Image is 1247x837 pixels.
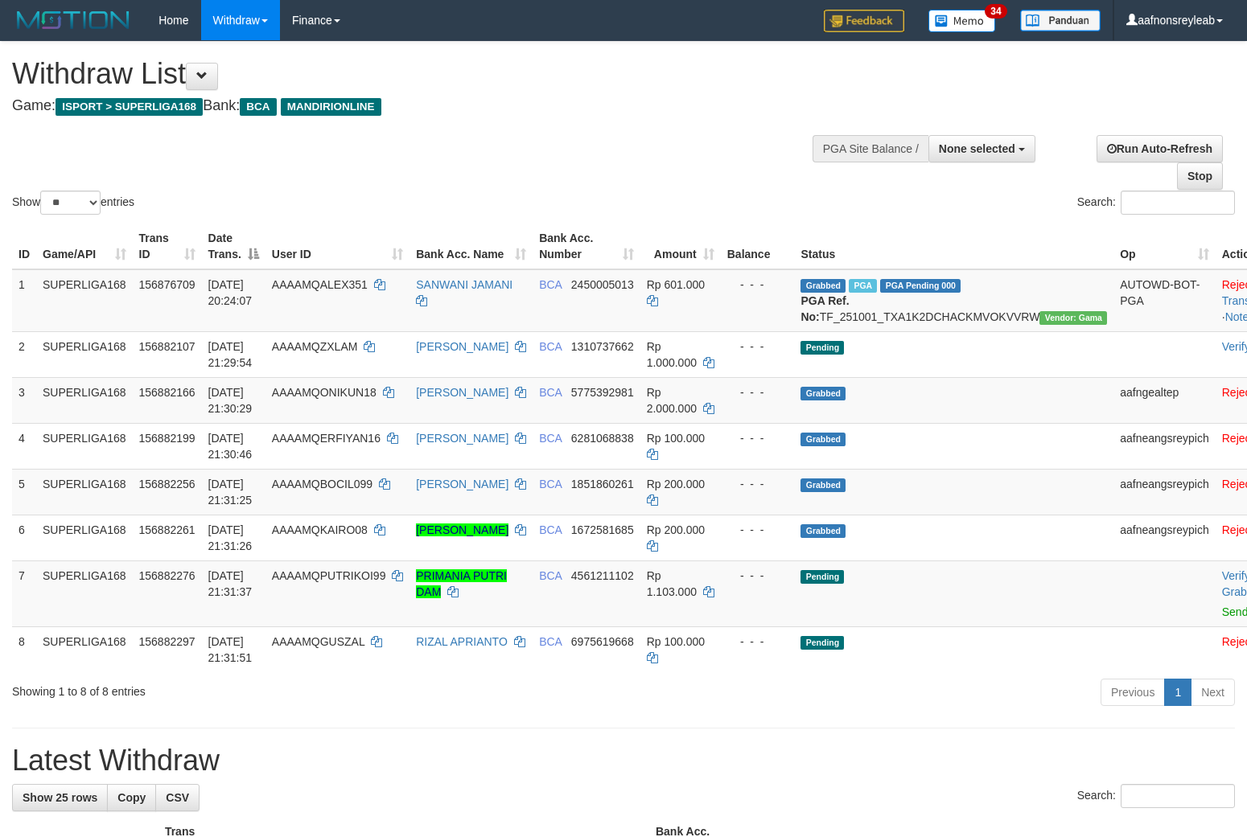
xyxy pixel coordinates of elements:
[416,523,508,536] a: [PERSON_NAME]
[1097,135,1223,162] a: Run Auto-Refresh
[272,340,358,353] span: AAAAMQZXLAM
[727,568,788,584] div: - - -
[107,784,156,811] a: Copy
[1039,311,1107,325] span: Vendor URL: https://trx31.1velocity.biz
[409,224,533,269] th: Bank Acc. Name: activate to sort column ascending
[1077,191,1235,215] label: Search:
[533,224,640,269] th: Bank Acc. Number: activate to sort column ascending
[36,423,133,469] td: SUPERLIGA168
[1113,515,1216,560] td: aafneangsreypich
[272,386,377,399] span: AAAAMQONIKUN18
[36,469,133,515] td: SUPERLIGA168
[12,677,508,700] div: Showing 1 to 8 of 8 entries
[139,386,195,399] span: 156882166
[240,98,276,116] span: BCA
[824,10,904,32] img: Feedback.jpg
[12,191,134,215] label: Show entries
[416,386,508,399] a: [PERSON_NAME]
[647,478,705,490] span: Rp 200.000
[36,560,133,626] td: SUPERLIGA168
[272,432,381,445] span: AAAAMQERFIYAN16
[12,745,1235,777] h1: Latest Withdraw
[416,478,508,490] a: [PERSON_NAME]
[800,433,846,446] span: Grabbed
[571,478,634,490] span: Copy 1851860261 to clipboard
[800,478,846,492] span: Grabbed
[647,635,705,648] span: Rp 100.000
[539,478,562,490] span: BCA
[155,784,200,811] a: CSV
[208,478,253,507] span: [DATE] 21:31:25
[139,635,195,648] span: 156882297
[1101,679,1165,706] a: Previous
[139,478,195,490] span: 156882256
[727,476,788,492] div: - - -
[139,340,195,353] span: 156882107
[571,278,634,291] span: Copy 2450005013 to clipboard
[539,569,562,582] span: BCA
[539,278,562,291] span: BCA
[416,278,512,291] a: SANWANI JAMANI
[12,269,36,332] td: 1
[539,340,562,353] span: BCA
[12,784,108,811] a: Show 25 rows
[571,340,634,353] span: Copy 1310737662 to clipboard
[539,523,562,536] span: BCA
[1020,10,1101,31] img: panduan.png
[281,98,381,116] span: MANDIRIONLINE
[880,279,961,293] span: PGA Pending
[727,277,788,293] div: - - -
[272,278,368,291] span: AAAAMQALEX351
[800,294,849,323] b: PGA Ref. No:
[800,341,844,355] span: Pending
[56,98,203,116] span: ISPORT > SUPERLIGA168
[12,423,36,469] td: 4
[12,626,36,672] td: 8
[727,634,788,650] div: - - -
[416,569,507,598] a: PRIMANIA PUTRI DAM
[12,469,36,515] td: 5
[727,384,788,400] div: - - -
[12,58,815,90] h1: Withdraw List
[36,626,133,672] td: SUPERLIGA168
[12,560,36,626] td: 7
[208,523,253,552] span: [DATE] 21:31:26
[36,269,133,332] td: SUPERLIGA168
[571,386,634,399] span: Copy 5775392981 to clipboard
[416,340,508,353] a: [PERSON_NAME]
[208,340,253,369] span: [DATE] 21:29:54
[1113,224,1216,269] th: Op: activate to sort column ascending
[36,377,133,423] td: SUPERLIGA168
[208,569,253,598] span: [DATE] 21:31:37
[166,791,189,804] span: CSV
[12,331,36,377] td: 2
[721,224,795,269] th: Balance
[208,278,253,307] span: [DATE] 20:24:07
[794,224,1113,269] th: Status
[139,569,195,582] span: 156882276
[800,387,846,400] span: Grabbed
[139,278,195,291] span: 156876709
[133,224,202,269] th: Trans ID: activate to sort column ascending
[800,279,846,293] span: Grabbed
[571,432,634,445] span: Copy 6281068838 to clipboard
[800,524,846,538] span: Grabbed
[647,523,705,536] span: Rp 200.000
[12,98,815,114] h4: Game: Bank:
[1177,162,1223,190] a: Stop
[139,523,195,536] span: 156882261
[571,523,634,536] span: Copy 1672581685 to clipboard
[647,432,705,445] span: Rp 100.000
[12,8,134,32] img: MOTION_logo.png
[640,224,721,269] th: Amount: activate to sort column ascending
[40,191,101,215] select: Showentries
[202,224,265,269] th: Date Trans.: activate to sort column descending
[208,635,253,664] span: [DATE] 21:31:51
[265,224,409,269] th: User ID: activate to sort column ascending
[416,432,508,445] a: [PERSON_NAME]
[1113,469,1216,515] td: aafneangsreypich
[727,338,788,355] div: - - -
[1077,784,1235,808] label: Search:
[12,515,36,560] td: 6
[12,377,36,423] td: 3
